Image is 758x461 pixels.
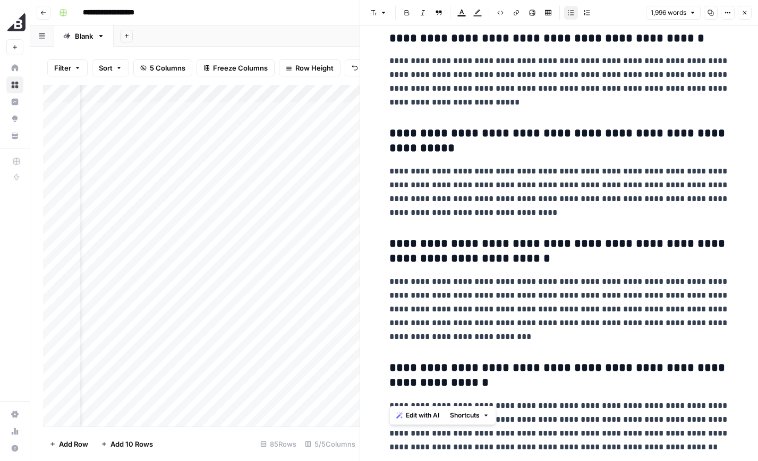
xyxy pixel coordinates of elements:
[54,25,114,47] a: Blank
[6,59,23,76] a: Home
[197,59,275,76] button: Freeze Columns
[295,63,334,73] span: Row Height
[92,59,129,76] button: Sort
[450,411,480,420] span: Shortcuts
[6,110,23,127] a: Opportunities
[133,59,192,76] button: 5 Columns
[6,76,23,93] a: Browse
[256,436,301,453] div: 85 Rows
[406,411,439,420] span: Edit with AI
[6,440,23,457] button: Help + Support
[59,439,88,449] span: Add Row
[95,436,159,453] button: Add 10 Rows
[99,63,113,73] span: Sort
[6,127,23,144] a: Your Data
[43,436,95,453] button: Add Row
[110,439,153,449] span: Add 10 Rows
[75,31,93,41] div: Blank
[47,59,88,76] button: Filter
[646,6,701,20] button: 1,996 words
[150,63,185,73] span: 5 Columns
[6,93,23,110] a: Insights
[54,63,71,73] span: Filter
[446,408,493,422] button: Shortcuts
[213,63,268,73] span: Freeze Columns
[6,423,23,440] a: Usage
[6,12,25,31] img: BigCommerce Logo
[301,436,360,453] div: 5/5 Columns
[279,59,340,76] button: Row Height
[6,406,23,423] a: Settings
[651,8,686,18] span: 1,996 words
[6,8,23,35] button: Workspace: BigCommerce
[392,408,444,422] button: Edit with AI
